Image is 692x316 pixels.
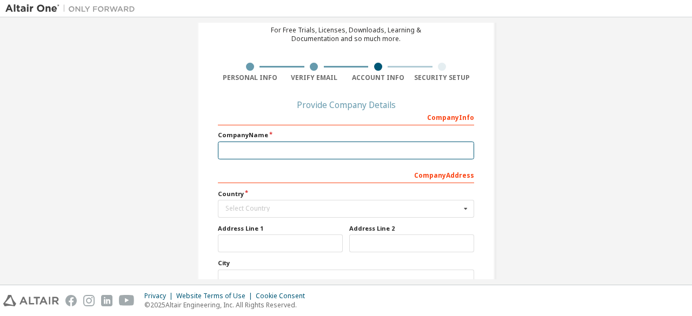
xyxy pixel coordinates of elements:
[225,205,461,212] div: Select Country
[271,26,421,43] div: For Free Trials, Licenses, Downloads, Learning & Documentation and so much more.
[65,295,77,306] img: facebook.svg
[410,73,475,82] div: Security Setup
[218,224,343,233] label: Address Line 1
[218,73,282,82] div: Personal Info
[101,295,112,306] img: linkedin.svg
[218,102,474,108] div: Provide Company Details
[218,131,474,139] label: Company Name
[218,259,474,267] label: City
[144,292,176,300] div: Privacy
[282,73,347,82] div: Verify Email
[3,295,59,306] img: altair_logo.svg
[256,292,311,300] div: Cookie Consent
[144,300,311,310] p: © 2025 Altair Engineering, Inc. All Rights Reserved.
[5,3,141,14] img: Altair One
[83,295,95,306] img: instagram.svg
[119,295,135,306] img: youtube.svg
[218,190,474,198] label: Country
[346,73,410,82] div: Account Info
[218,166,474,183] div: Company Address
[218,108,474,125] div: Company Info
[176,292,256,300] div: Website Terms of Use
[349,224,474,233] label: Address Line 2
